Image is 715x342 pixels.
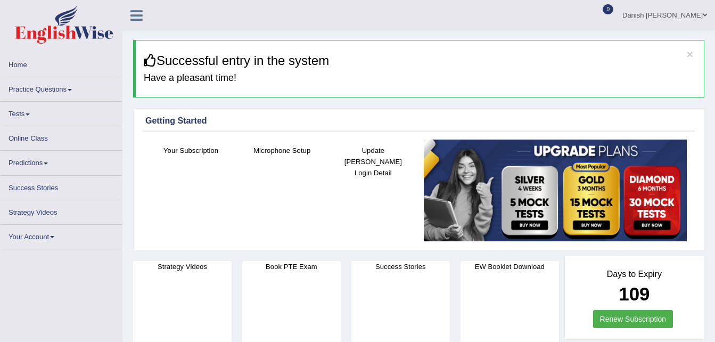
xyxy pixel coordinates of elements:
h4: Your Subscription [151,145,231,156]
a: Predictions [1,151,122,172]
h4: Have a pleasant time! [144,73,696,84]
a: Strategy Videos [1,200,122,221]
a: Home [1,53,122,74]
a: Practice Questions [1,77,122,98]
h4: Update [PERSON_NAME] Login Detail [333,145,413,178]
h4: Book PTE Exam [242,261,341,272]
a: Success Stories [1,176,122,197]
b: 109 [619,283,650,304]
a: Online Class [1,126,122,147]
a: Renew Subscription [593,310,673,328]
h3: Successful entry in the system [144,54,696,68]
h4: Microphone Setup [242,145,322,156]
h4: EW Booklet Download [461,261,559,272]
img: small5.jpg [424,140,687,241]
a: Your Account [1,225,122,246]
h4: Success Stories [351,261,450,272]
h4: Days to Expiry [577,270,692,279]
span: 0 [603,4,613,14]
h4: Strategy Videos [133,261,232,272]
button: × [687,48,693,60]
div: Getting Started [145,115,692,127]
a: Tests [1,102,122,123]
